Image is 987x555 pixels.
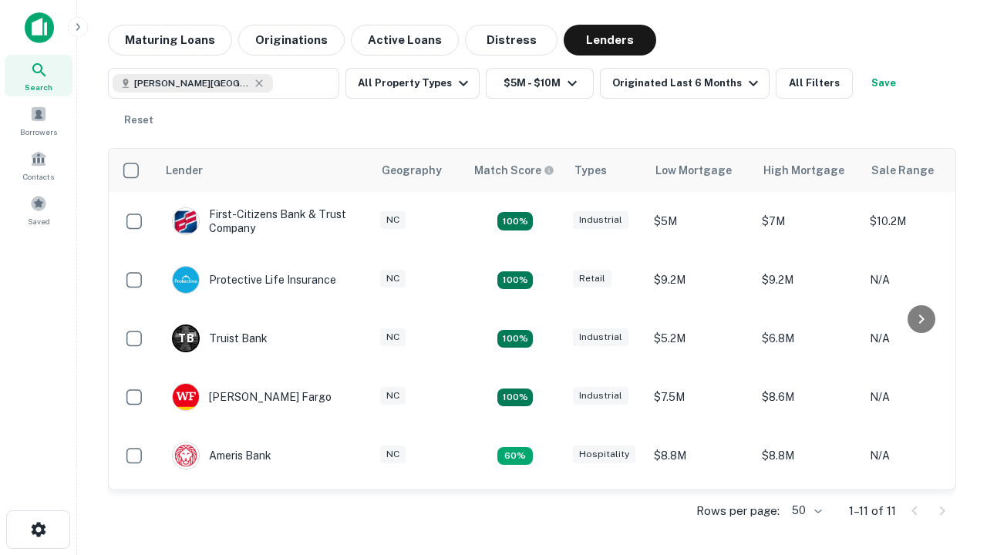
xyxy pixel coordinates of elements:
td: $8.8M [754,426,862,485]
img: picture [173,267,199,293]
img: capitalize-icon.png [25,12,54,43]
td: $9.2M [646,251,754,309]
span: Search [25,81,52,93]
div: Capitalize uses an advanced AI algorithm to match your search with the best lender. The match sco... [474,162,554,179]
td: $8.6M [754,368,862,426]
div: Matching Properties: 3, hasApolloMatch: undefined [497,330,533,348]
td: $9.2M [754,485,862,543]
button: All Property Types [345,68,480,99]
th: Low Mortgage [646,149,754,192]
img: picture [173,208,199,234]
th: Lender [157,149,372,192]
div: Retail [573,270,611,288]
div: Originated Last 6 Months [612,74,763,92]
td: $7.5M [646,368,754,426]
span: [PERSON_NAME][GEOGRAPHIC_DATA], [GEOGRAPHIC_DATA] [134,76,250,90]
img: picture [173,442,199,469]
td: $9.2M [754,251,862,309]
button: Originated Last 6 Months [600,68,770,99]
td: $6.8M [754,309,862,368]
div: Industrial [573,328,628,346]
button: Distress [465,25,558,55]
div: Ameris Bank [172,442,271,469]
td: $7M [754,192,862,251]
div: [PERSON_NAME] Fargo [172,383,332,411]
div: NC [380,446,406,463]
button: $5M - $10M [486,68,594,99]
th: Types [565,149,646,192]
div: Types [574,161,607,180]
div: Industrial [573,211,628,229]
div: Protective Life Insurance [172,266,336,294]
div: NC [380,270,406,288]
td: $9.2M [646,485,754,543]
th: High Mortgage [754,149,862,192]
div: Truist Bank [172,325,268,352]
img: picture [173,384,199,410]
div: Low Mortgage [655,161,732,180]
div: Geography [382,161,442,180]
button: Save your search to get updates of matches that match your search criteria. [859,68,908,99]
td: $8.8M [646,426,754,485]
span: Contacts [23,170,54,183]
span: Borrowers [20,126,57,138]
td: $5.2M [646,309,754,368]
td: $5M [646,192,754,251]
div: NC [380,387,406,405]
button: Lenders [564,25,656,55]
button: Originations [238,25,345,55]
div: Industrial [573,387,628,405]
p: Rows per page: [696,502,780,520]
p: T B [178,331,194,347]
iframe: Chat Widget [910,382,987,456]
h6: Match Score [474,162,551,179]
div: Matching Properties: 2, hasApolloMatch: undefined [497,271,533,290]
a: Contacts [5,144,72,186]
button: All Filters [776,68,853,99]
th: Geography [372,149,465,192]
div: High Mortgage [763,161,844,180]
div: Matching Properties: 1, hasApolloMatch: undefined [497,447,533,466]
div: NC [380,328,406,346]
div: 50 [786,499,824,522]
a: Search [5,55,72,96]
span: Saved [28,215,50,227]
button: Reset [114,105,163,136]
button: Maturing Loans [108,25,232,55]
div: Matching Properties: 2, hasApolloMatch: undefined [497,388,533,407]
th: Capitalize uses an advanced AI algorithm to match your search with the best lender. The match sco... [465,149,565,192]
div: Lender [166,161,203,180]
a: Borrowers [5,99,72,141]
button: Active Loans [351,25,459,55]
div: First-citizens Bank & Trust Company [172,207,357,235]
div: Hospitality [573,446,635,463]
a: Saved [5,189,72,230]
div: Sale Range [871,161,934,180]
div: Matching Properties: 2, hasApolloMatch: undefined [497,212,533,230]
p: 1–11 of 11 [849,502,896,520]
div: NC [380,211,406,229]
